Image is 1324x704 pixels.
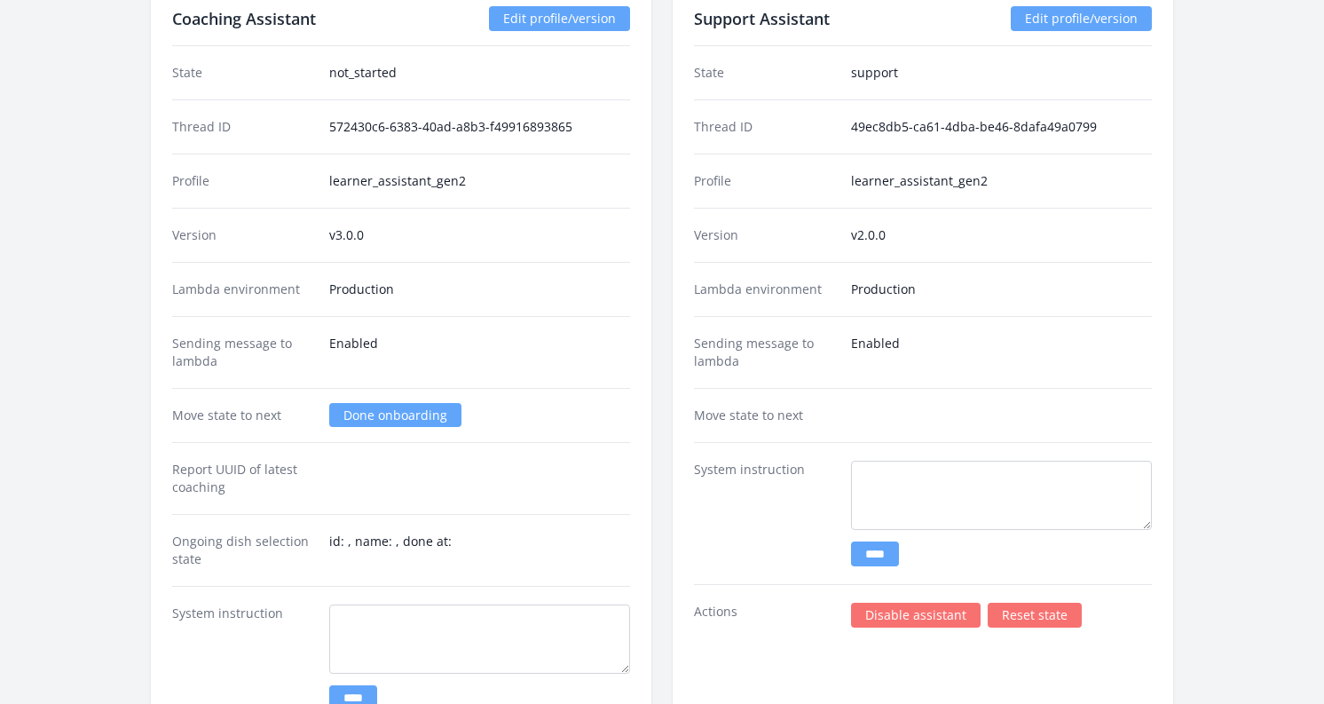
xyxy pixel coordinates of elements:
a: Edit profile/version [1011,6,1152,31]
dd: v3.0.0 [329,226,630,244]
a: Edit profile/version [489,6,630,31]
dt: Version [694,226,837,244]
dt: System instruction [694,461,837,566]
dt: Actions [694,603,837,628]
dd: Enabled [851,335,1152,370]
dd: Enabled [329,335,630,370]
dt: Move state to next [694,407,837,424]
dt: Thread ID [172,118,315,136]
dt: Version [172,226,315,244]
a: Done onboarding [329,403,461,427]
dt: Thread ID [694,118,837,136]
dt: State [694,64,837,82]
dt: Sending message to lambda [172,335,315,370]
dd: Production [329,281,630,298]
dt: Lambda environment [694,281,837,298]
dt: Profile [694,172,837,190]
h2: Coaching Assistant [172,6,316,31]
dd: v2.0.0 [851,226,1152,244]
dd: not_started [329,64,630,82]
dd: learner_assistant_gen2 [329,172,630,190]
dd: Production [851,281,1152,298]
dd: id: , name: , done at: [329,533,630,568]
dt: State [172,64,315,82]
dd: support [851,64,1152,82]
dt: Profile [172,172,315,190]
dt: Lambda environment [172,281,315,298]
dt: Report UUID of latest coaching [172,461,315,496]
dd: 572430c6-6383-40ad-a8b3-f49916893865 [329,118,630,136]
dt: Move state to next [172,407,315,424]
a: Reset state [988,603,1082,628]
dd: learner_assistant_gen2 [851,172,1152,190]
dt: Ongoing dish selection state [172,533,315,568]
h2: Support Assistant [694,6,830,31]
a: Disable assistant [851,603,981,628]
dt: Sending message to lambda [694,335,837,370]
dd: 49ec8db5-ca61-4dba-be46-8dafa49a0799 [851,118,1152,136]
